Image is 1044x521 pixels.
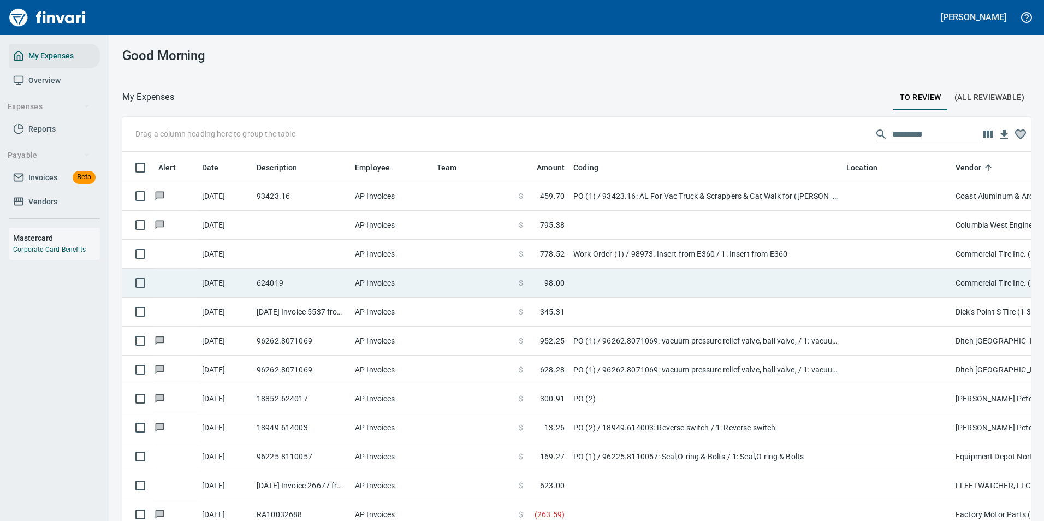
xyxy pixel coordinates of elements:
[198,356,252,384] td: [DATE]
[519,335,523,346] span: $
[1012,126,1029,143] button: Column choices favorited. Click to reset to default
[252,298,351,327] td: [DATE] Invoice 5537 from [GEOGRAPHIC_DATA] (1-38544)
[8,100,90,114] span: Expenses
[28,74,61,87] span: Overview
[941,11,1006,23] h5: [PERSON_NAME]
[252,327,351,356] td: 96262.8071069
[351,269,432,298] td: AP Invoices
[351,327,432,356] td: AP Invoices
[73,171,96,183] span: Beta
[8,149,90,162] span: Payable
[519,393,523,404] span: $
[9,44,100,68] a: My Expenses
[351,211,432,240] td: AP Invoices
[544,277,565,288] span: 98.00
[540,451,565,462] span: 169.27
[202,161,233,174] span: Date
[198,384,252,413] td: [DATE]
[540,480,565,491] span: 623.00
[540,306,565,317] span: 345.31
[154,221,165,228] span: Has messages
[3,97,94,117] button: Expenses
[7,4,88,31] img: Finvari
[573,161,598,174] span: Coding
[519,480,523,491] span: $
[9,68,100,93] a: Overview
[519,248,523,259] span: $
[9,165,100,190] a: InvoicesBeta
[519,191,523,202] span: $
[351,413,432,442] td: AP Invoices
[252,356,351,384] td: 96262.8071069
[540,364,565,375] span: 628.28
[996,127,1012,143] button: Download Table
[252,442,351,471] td: 96225.8110057
[28,49,74,63] span: My Expenses
[544,422,565,433] span: 13.26
[252,413,351,442] td: 18949.614003
[351,384,432,413] td: AP Invoices
[154,395,165,402] span: Has messages
[154,192,165,199] span: Has messages
[846,161,892,174] span: Location
[13,232,100,244] h6: Mastercard
[202,161,219,174] span: Date
[252,269,351,298] td: 624019
[28,171,57,185] span: Invoices
[540,191,565,202] span: 459.70
[537,161,565,174] span: Amount
[573,161,613,174] span: Coding
[519,277,523,288] span: $
[519,306,523,317] span: $
[154,424,165,431] span: Has messages
[846,161,877,174] span: Location
[938,9,1009,26] button: [PERSON_NAME]
[954,91,1024,104] span: (All Reviewable)
[158,161,190,174] span: Alert
[351,471,432,500] td: AP Invoices
[569,442,842,471] td: PO (1) / 96225.8110057: Seal,O-ring & Bolts / 1: Seal,O-ring & Bolts
[28,195,57,209] span: Vendors
[198,240,252,269] td: [DATE]
[122,48,408,63] h3: Good Morning
[351,240,432,269] td: AP Invoices
[122,91,174,104] nav: breadcrumb
[122,91,174,104] p: My Expenses
[198,413,252,442] td: [DATE]
[257,161,298,174] span: Description
[540,248,565,259] span: 778.52
[519,422,523,433] span: $
[980,126,996,143] button: Choose columns to display
[9,190,100,214] a: Vendors
[252,471,351,500] td: [DATE] Invoice 26677 from FLEETWATCHER, LLC (1-12386)
[135,128,295,139] p: Drag a column heading here to group the table
[154,366,165,373] span: Has messages
[540,335,565,346] span: 952.25
[198,211,252,240] td: [DATE]
[154,337,165,344] span: Has messages
[355,161,404,174] span: Employee
[198,327,252,356] td: [DATE]
[13,246,86,253] a: Corporate Card Benefits
[519,451,523,462] span: $
[569,182,842,211] td: PO (1) / 93423.16: AL For Vac Truck & Scrappers & Cat Walk for ([PERSON_NAME] Job Cost?)
[956,161,995,174] span: Vendor
[523,161,565,174] span: Amount
[437,161,471,174] span: Team
[351,442,432,471] td: AP Invoices
[252,182,351,211] td: 93423.16
[3,145,94,165] button: Payable
[519,364,523,375] span: $
[252,384,351,413] td: 18852.624017
[956,161,981,174] span: Vendor
[540,220,565,230] span: 795.38
[569,413,842,442] td: PO (2) / 18949.614003: Reverse switch / 1: Reverse switch
[158,161,176,174] span: Alert
[351,182,432,211] td: AP Invoices
[569,327,842,356] td: PO (1) / 96262.8071069: vacuum pressure relief valve, ball valve, / 1: vacuum pressure relief val...
[198,298,252,327] td: [DATE]
[519,509,523,520] span: $
[198,442,252,471] td: [DATE]
[28,122,56,136] span: Reports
